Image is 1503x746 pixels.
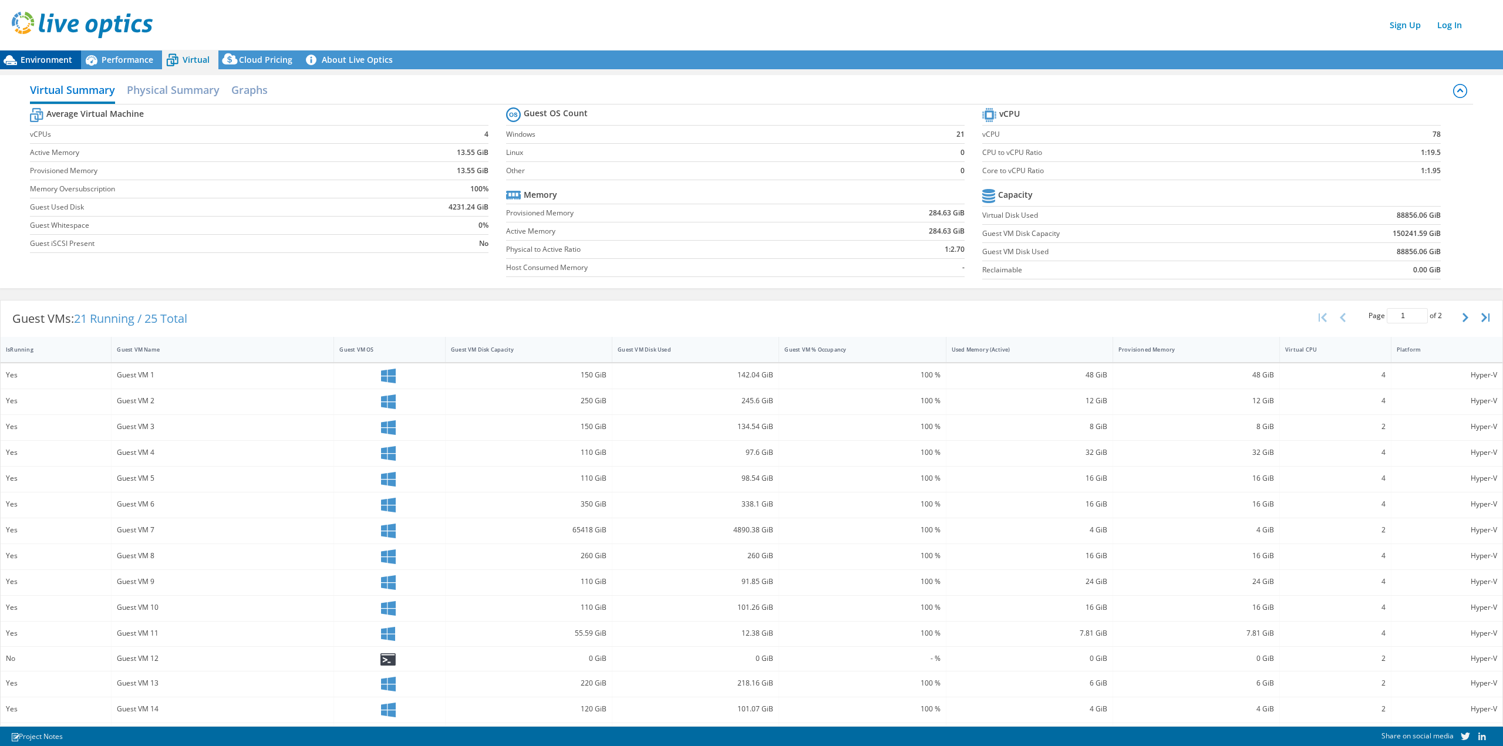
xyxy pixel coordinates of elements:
label: Physical to Active Ratio [506,244,831,255]
div: 218.16 GiB [618,677,773,690]
div: 48 GiB [1118,369,1274,382]
div: Yes [6,472,106,485]
div: 0 GiB [1118,652,1274,665]
div: 4890.38 GiB [618,524,773,536]
label: vCPUs [30,129,369,140]
div: Guest VM 2 [117,394,328,407]
label: Windows [506,129,923,140]
div: 150 GiB [451,369,606,382]
div: 65418 GiB [451,524,606,536]
b: No [479,238,488,249]
b: Guest OS Count [524,107,588,119]
b: Average Virtual Machine [46,108,144,120]
div: 110 GiB [451,446,606,459]
span: Virtual [183,54,210,65]
b: 4 [484,129,488,140]
div: Guest VMs: [1,301,199,337]
div: 55.59 GiB [451,627,606,640]
b: 1:2.70 [945,244,965,255]
div: Hyper-V [1397,549,1497,562]
div: 4 [1285,575,1385,588]
div: Yes [6,677,106,690]
div: 7.81 GiB [952,627,1107,640]
b: vCPU [999,108,1020,120]
a: Sign Up [1384,16,1427,33]
div: 101.07 GiB [618,703,773,715]
label: Guest Whitespace [30,220,369,231]
div: Guest VM 11 [117,627,328,640]
label: Reclaimable [982,264,1273,276]
div: Guest VM 14 [117,703,328,715]
div: Hyper-V [1397,652,1497,665]
div: 12.38 GiB [618,627,773,640]
div: 4 [1285,394,1385,407]
div: 100 % [784,677,940,690]
span: Environment [21,54,72,65]
div: 338.1 GiB [618,498,773,511]
div: Platform [1397,346,1483,353]
div: 4 [1285,446,1385,459]
div: 220 GiB [451,677,606,690]
div: 2 [1285,703,1385,715]
div: 12 GiB [952,394,1107,407]
div: Hyper-V [1397,524,1497,536]
div: 350 GiB [451,498,606,511]
div: 260 GiB [451,549,606,562]
div: 100 % [784,601,940,614]
div: 100 % [784,703,940,715]
div: Yes [6,394,106,407]
div: Yes [6,420,106,433]
div: 16 GiB [1118,601,1274,614]
div: Guest VM 12 [117,652,328,665]
div: 97.6 GiB [618,446,773,459]
div: Guest VM Name [117,346,314,353]
b: 0 [961,147,965,158]
label: Guest VM Disk Capacity [982,228,1273,239]
div: 32 GiB [1118,446,1274,459]
b: 100% [470,183,488,195]
div: 24 GiB [1118,575,1274,588]
div: Used Memory (Active) [952,346,1093,353]
label: Linux [506,147,923,158]
div: 12 GiB [1118,394,1274,407]
b: 21 [956,129,965,140]
div: Hyper-V [1397,394,1497,407]
div: 110 GiB [451,575,606,588]
div: 4 [1285,498,1385,511]
div: Yes [6,575,106,588]
div: 8 GiB [1118,420,1274,433]
div: 2 [1285,677,1385,690]
div: 16 GiB [952,498,1107,511]
div: Guest VM 9 [117,575,328,588]
div: 0 GiB [451,652,606,665]
div: 4 GiB [952,703,1107,715]
div: Provisioned Memory [1118,346,1260,353]
div: 48 GiB [952,369,1107,382]
div: 6 GiB [952,677,1107,690]
h2: Virtual Summary [30,78,115,104]
label: vCPU [982,129,1336,140]
label: Host Consumed Memory [506,262,831,274]
div: 4 GiB [952,524,1107,536]
div: Guest VM 5 [117,472,328,485]
div: Guest VM 13 [117,677,328,690]
span: 2 [1438,310,1442,320]
div: 4 GiB [1118,703,1274,715]
div: 250 GiB [451,394,606,407]
div: 16 GiB [1118,549,1274,562]
div: 2 [1285,524,1385,536]
a: About Live Optics [301,50,402,69]
div: Virtual CPU [1285,346,1371,353]
div: 120 GiB [451,703,606,715]
div: - % [784,652,940,665]
div: 91.85 GiB [618,575,773,588]
a: Log In [1431,16,1468,33]
div: Guest VM 7 [117,524,328,536]
div: Yes [6,369,106,382]
div: 110 GiB [451,601,606,614]
div: Guest VM Disk Used [618,346,759,353]
a: Project Notes [2,729,71,744]
div: Guest VM 3 [117,420,328,433]
label: Active Memory [506,225,831,237]
div: Guest VM 6 [117,498,328,511]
